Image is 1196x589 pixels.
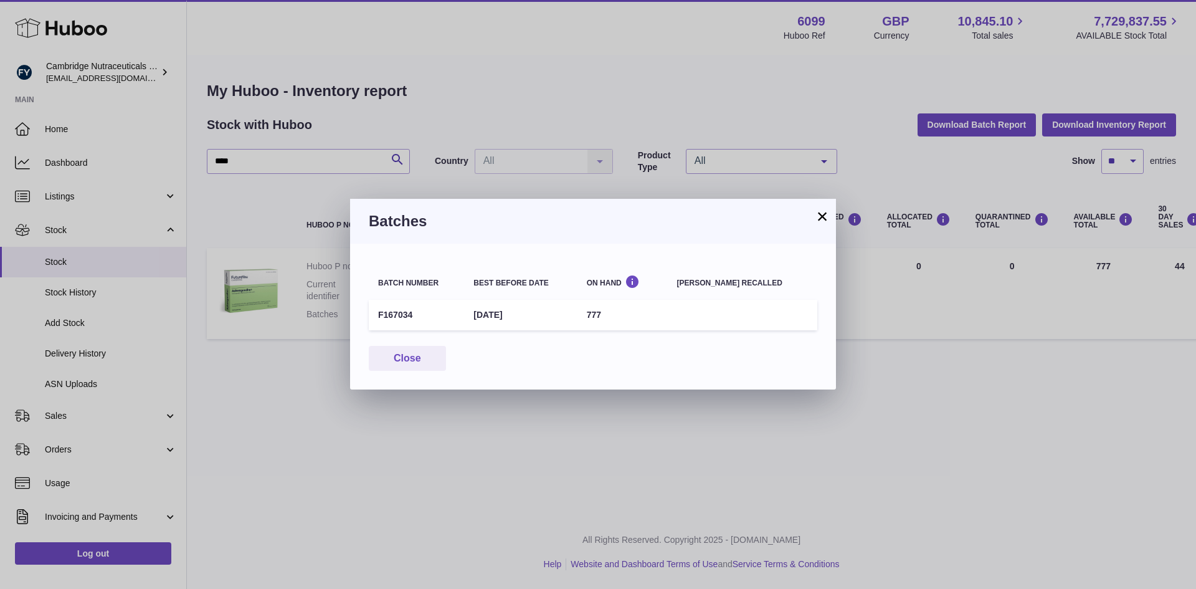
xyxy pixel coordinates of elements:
div: On Hand [587,275,658,287]
h3: Batches [369,211,817,231]
td: F167034 [369,300,464,330]
button: × [815,209,830,224]
td: 777 [577,300,668,330]
button: Close [369,346,446,371]
div: [PERSON_NAME] recalled [677,279,808,287]
div: Best before date [473,279,567,287]
div: Batch number [378,279,455,287]
td: [DATE] [464,300,577,330]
